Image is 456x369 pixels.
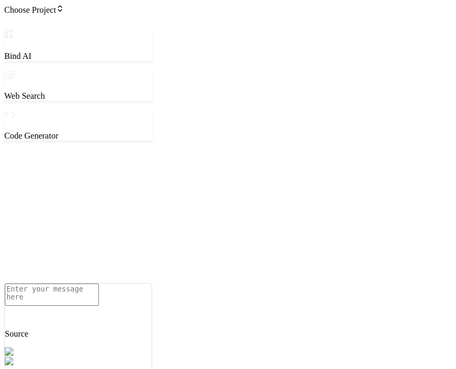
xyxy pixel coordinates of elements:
p: Web Search [4,91,152,101]
span: Choose Project [4,5,64,14]
img: Pick Models [5,347,56,357]
p: Source [5,329,151,339]
p: Bind AI [4,52,152,61]
img: Claude 4 Sonnet [5,357,70,366]
p: Code Generator [4,131,152,141]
